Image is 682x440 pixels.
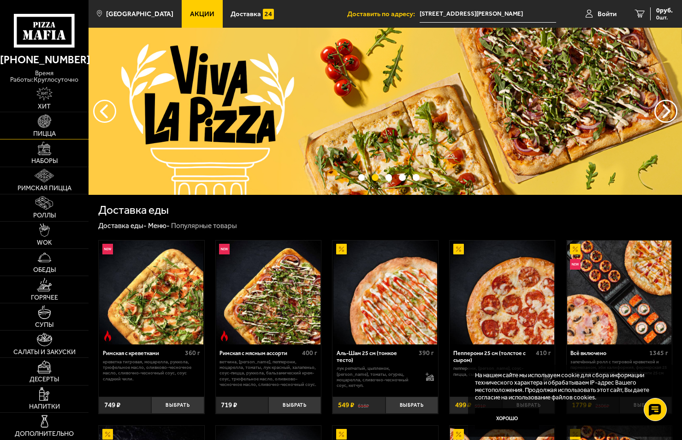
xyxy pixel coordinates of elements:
[399,174,406,181] button: точки переключения
[33,267,56,273] span: Обеды
[37,240,52,246] span: WOK
[333,241,438,345] img: Аль-Шам 25 см (тонкое тесто)
[347,11,420,18] span: Доставить по адресу:
[31,158,58,164] span: Наборы
[30,376,59,383] span: Десерты
[598,11,617,18] span: Войти
[649,349,668,357] span: 1345 г
[102,331,113,341] img: Острое блюдо
[148,222,170,230] a: Меню-
[219,331,230,341] img: Острое блюдо
[99,241,203,345] img: Римская с креветками
[453,244,464,254] img: Акционный
[221,402,237,409] span: 719 ₽
[185,349,200,357] span: 360 г
[231,11,261,18] span: Доставка
[453,350,534,364] div: Пепперони 25 см (толстое с сыром)
[654,100,677,123] button: предыдущий
[453,366,535,377] p: пепперони, [PERSON_NAME], соус-пицца, сыр пармезан (на борт).
[336,429,347,440] img: Акционный
[216,241,320,345] img: Римская с мясным ассорти
[190,11,214,18] span: Акции
[15,431,74,437] span: Дополнительно
[567,241,672,345] a: АкционныйНовинкаВсё включено
[103,359,201,382] p: креветка тигровая, моцарелла, руккола, трюфельное масло, оливково-чесночное масло, сливочно-чесно...
[13,349,76,356] span: Салаты и закуски
[337,366,419,388] p: лук репчатый, цыпленок, [PERSON_NAME], томаты, огурец, моцарелла, сливочно-чесночный соус, кетчуп.
[475,408,539,429] button: Хорошо
[570,259,581,270] img: Новинка
[102,244,113,254] img: Новинка
[420,6,556,23] span: улица Лёни Голикова, 7
[570,359,668,382] p: Запечённый ролл с тигровой креветкой и пармезаном, Эби Калифорния, Фермерская 25 см (толстое с сы...
[450,241,555,345] a: АкционныйПепперони 25 см (толстое с сыром)
[656,15,673,20] span: 0 шт.
[536,349,551,357] span: 410 г
[18,185,71,192] span: Римская пицца
[567,241,671,345] img: Всё включено
[358,402,369,409] s: 618 ₽
[453,429,464,440] img: Акционный
[455,402,471,409] span: 499 ₽
[332,241,438,345] a: АкционныйАль-Шам 25 см (тонкое тесто)
[38,103,51,110] span: Хит
[570,244,581,254] img: Акционный
[216,241,321,345] a: НовинкаОстрое блюдоРимская с мясным ассорти
[475,372,660,401] p: На нашем сайте мы используем cookie для сбора информации технического характера и обрабатываем IP...
[35,322,53,328] span: Супы
[336,244,347,254] img: Акционный
[420,6,556,23] input: Ваш адрес доставки
[31,295,58,301] span: Горячее
[151,397,204,414] button: Выбрать
[338,402,354,409] span: 549 ₽
[103,350,183,357] div: Римская с креветками
[104,402,120,409] span: 749 ₽
[385,397,438,414] button: Выбрать
[385,174,392,181] button: точки переключения
[171,221,237,230] div: Популярные товары
[219,359,317,388] p: ветчина, [PERSON_NAME], пепперони, моцарелла, томаты, лук красный, халапеньо, соус-пицца, руккола...
[29,404,60,410] span: Напитки
[93,100,116,123] button: следующий
[219,244,230,254] img: Новинка
[337,350,417,364] div: Аль-Шам 25 см (тонкое тесто)
[358,174,365,181] button: точки переключения
[413,174,420,181] button: точки переключения
[268,397,321,414] button: Выбрать
[372,174,379,181] button: точки переключения
[419,349,434,357] span: 390 г
[102,429,113,440] img: Акционный
[656,7,673,14] span: 0 руб.
[570,350,647,357] div: Всё включено
[106,11,173,18] span: [GEOGRAPHIC_DATA]
[302,349,317,357] span: 400 г
[98,222,147,230] a: Доставка еды-
[99,241,204,345] a: НовинкаОстрое блюдоРимская с креветками
[33,131,56,137] span: Пицца
[219,350,300,357] div: Римская с мясным ассорти
[98,205,169,216] h1: Доставка еды
[263,9,273,19] img: 15daf4d41897b9f0e9f617042186c801.svg
[33,212,56,219] span: Роллы
[450,241,554,345] img: Пепперони 25 см (толстое с сыром)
